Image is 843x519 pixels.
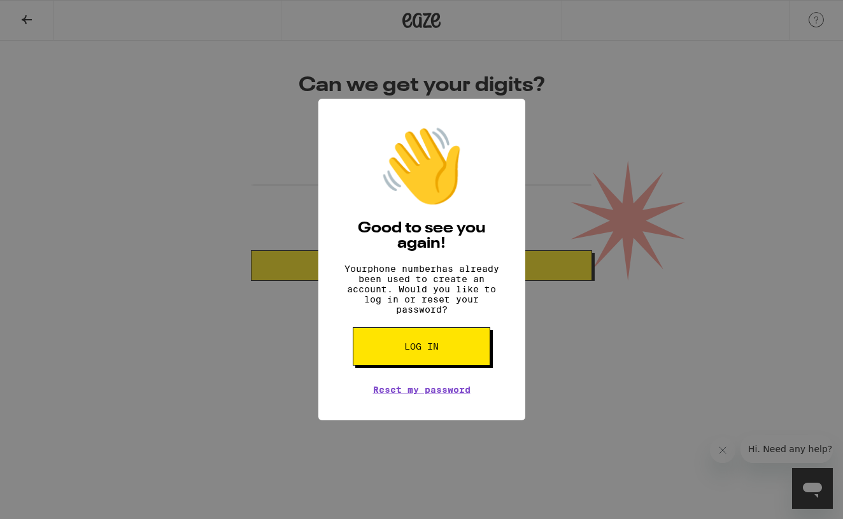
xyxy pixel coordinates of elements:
[337,264,506,315] p: Your phone number has already been used to create an account. Would you like to log in or reset y...
[353,327,490,366] button: Log in
[404,342,439,351] span: Log in
[337,221,506,252] h2: Good to see you again!
[373,385,471,395] a: Reset my password
[377,124,466,208] div: 👋
[8,9,92,19] span: Hi. Need any help?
